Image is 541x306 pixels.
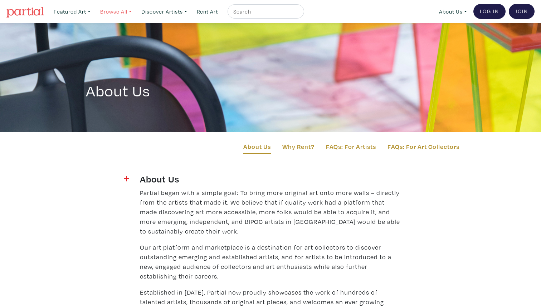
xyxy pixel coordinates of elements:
a: Browse All [97,4,135,19]
a: Join [509,4,535,19]
a: Rent Art [194,4,221,19]
img: plus.svg [124,176,129,181]
a: Discover Artists [138,4,190,19]
a: Featured Art [50,4,94,19]
a: About Us [243,142,271,154]
a: FAQs: For Artists [326,142,376,151]
a: FAQs: For Art Collectors [388,142,459,151]
p: Partial began with a simple goal: To bring more original art onto more walls – directly from the ... [140,188,401,236]
input: Search [233,7,297,16]
h4: About Us [140,173,401,185]
h1: About Us [86,61,455,100]
a: Why Rent? [282,142,315,151]
p: Our art platform and marketplace is a destination for art collectors to discover outstanding emer... [140,242,401,281]
a: Log In [473,4,506,19]
a: About Us [436,4,470,19]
